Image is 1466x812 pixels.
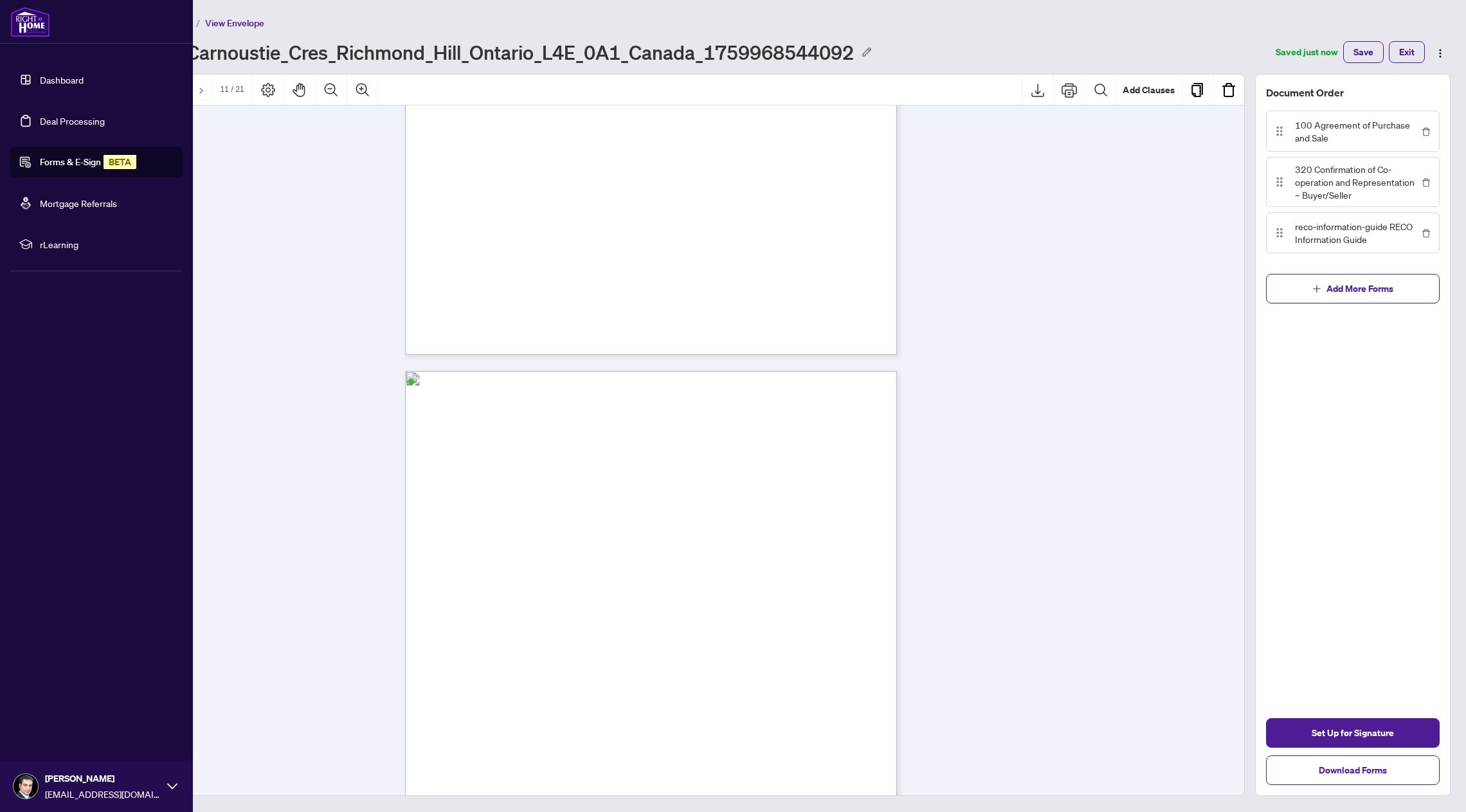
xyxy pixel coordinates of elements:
[14,774,38,798] img: Profile Icon
[40,237,174,251] span: rLearning
[1435,48,1445,59] img: Logo
[10,6,50,37] img: logo
[1266,111,1440,152] div: Drag to reorder100 Agreement of Purchase and Sale
[40,115,105,127] a: Deal Processing
[1266,85,1440,100] h3: Document Order
[1422,127,1431,136] span: delete
[1326,278,1393,299] span: Add More Forms
[1295,220,1418,246] span: reco-information-guide RECO Information Guide
[1295,118,1418,144] span: 100 Agreement of Purchase and Sale
[1312,723,1394,743] span: Set Up for Signature
[1272,175,1287,189] img: Drag to reorder
[67,41,854,64] span: Envelope_79_Carnoustie_Cres_Richmond_Hill_Ontario_L4E_0A1_Canada_1759968544092
[1295,163,1418,201] span: 320 Confirmation of Co-operation and Representation – Buyer/Seller
[1430,42,1451,62] button: Logo
[1266,718,1440,748] button: Set Up for Signature
[1272,124,1287,138] img: Drag to reorder
[205,17,264,29] span: View Envelope
[1266,157,1440,207] div: Drag to reorder320 Confirmation of Co-operation and Representation – Buyer/Seller
[1319,760,1387,780] span: Download Forms
[859,41,874,64] button: Edit envelope name
[40,74,84,86] a: Dashboard
[1343,41,1384,63] button: Save
[1422,178,1431,187] span: delete
[1276,45,1338,59] span: Saved just now
[1272,226,1287,240] img: Drag to reorder
[40,197,117,209] a: Mortgage Referrals
[196,15,200,30] li: /
[1353,42,1373,62] span: Save
[1312,284,1321,293] span: plus
[1266,274,1440,303] button: Add More Forms
[1266,755,1440,785] button: Download Forms
[40,156,136,168] a: Forms & E-SignBETA
[45,787,161,801] span: [EMAIL_ADDRESS][DOMAIN_NAME]
[45,771,161,786] span: [PERSON_NAME]
[1266,212,1440,253] div: Drag to reorderreco-information-guide RECO Information Guide
[1399,42,1415,62] span: Exit
[1389,41,1425,63] button: Exit
[1422,229,1431,238] span: delete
